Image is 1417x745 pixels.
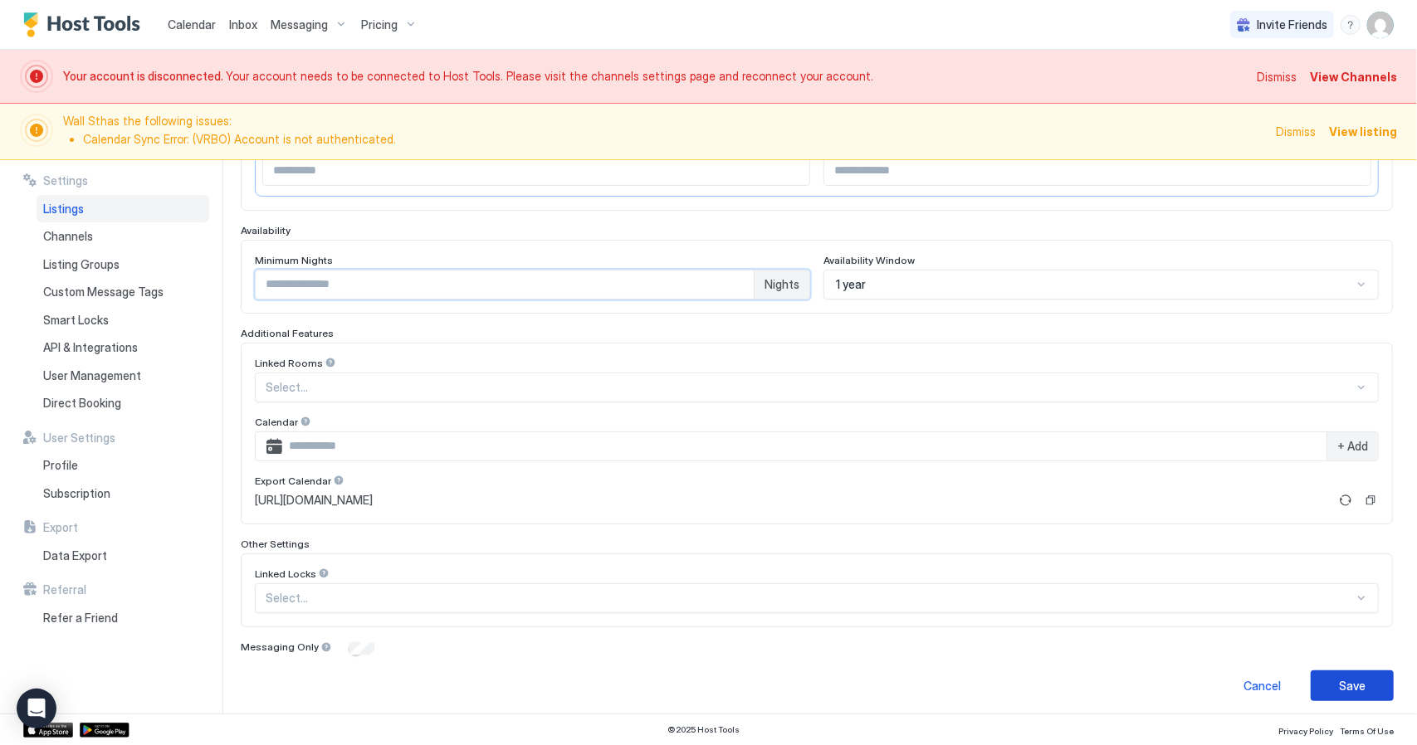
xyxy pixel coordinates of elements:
span: Smart Locks [43,313,109,328]
button: Save [1311,670,1394,701]
span: Terms Of Use [1340,726,1394,736]
a: Subscription [37,480,209,508]
span: Refer a Friend [43,611,118,626]
a: Direct Booking [37,389,209,417]
span: Profile [43,458,78,473]
span: Messaging [271,17,328,32]
span: 1 year [836,277,866,292]
a: [URL][DOMAIN_NAME] [255,493,1329,508]
span: Export [43,520,78,535]
span: Minimum Nights [255,254,333,266]
a: Listings [37,195,209,223]
span: Settings [43,173,88,188]
span: Data Export [43,548,107,563]
span: User Management [43,368,141,383]
a: API & Integrations [37,334,209,362]
div: Save [1339,677,1366,694]
span: Privacy Policy [1278,726,1333,736]
a: Profile [37,451,209,480]
a: Host Tools Logo [23,12,148,37]
span: Messaging Only [241,640,319,653]
input: Input Field [282,432,1327,460]
span: Your account needs to be connected to Host Tools. Please visit the channels settings page and rec... [63,69,1247,84]
a: Refer a Friend [37,604,209,632]
input: Input Field [256,270,754,299]
span: [URL][DOMAIN_NAME] [255,493,373,508]
span: Direct Booking [43,396,121,411]
span: Other Settings [241,538,310,550]
span: + Add [1337,439,1368,454]
input: Input Field [263,157,809,185]
div: Dismiss [1257,68,1297,85]
button: Refresh [1336,490,1356,510]
div: Dismiss [1276,123,1316,140]
span: Availability [241,224,291,236]
button: Cancel [1221,670,1304,701]
a: User Management [37,362,209,390]
span: Export Calendar [255,475,331,487]
span: Nights [765,277,799,292]
span: Calendar [168,17,216,32]
span: Channels [43,229,93,244]
div: View listing [1329,123,1397,140]
div: User profile [1367,12,1394,38]
a: Privacy Policy [1278,721,1333,738]
a: Custom Message Tags [37,278,209,306]
span: Subscription [43,486,110,501]
div: Cancel [1244,677,1282,694]
span: Inbox [229,17,257,32]
div: menu [1341,15,1361,35]
div: View Channels [1310,68,1397,85]
a: Google Play Store [80,723,129,738]
a: Smart Locks [37,306,209,334]
span: © 2025 Host Tools [668,724,740,735]
a: Listing Groups [37,251,209,279]
span: Referral [43,582,86,597]
div: Open Intercom Messenger [17,689,56,728]
span: Linked Rooms [255,357,323,369]
a: App Store [23,723,73,738]
span: Your account is disconnected. [63,69,226,83]
span: Listings [43,202,84,217]
span: User Settings [43,431,115,446]
a: Data Export [37,542,209,570]
span: Custom Message Tags [43,285,164,299]
a: Calendar [168,16,216,33]
span: API & Integrations [43,340,138,355]
span: Availability Window [823,254,915,266]
span: Linked Locks [255,567,316,580]
li: Calendar Sync Error: (VRBO) Account is not authenticated. [83,132,1266,147]
a: Inbox [229,16,257,33]
input: Input Field [824,157,1371,185]
a: Terms Of Use [1340,721,1394,738]
button: Copy [1362,492,1379,509]
span: Pricing [361,17,398,32]
a: Channels [37,222,209,251]
span: Invite Friends [1257,17,1327,32]
span: Listing Groups [43,257,120,272]
span: Wall St has the following issues: [63,114,1266,149]
span: Calendar [255,416,298,428]
span: Additional Features [241,327,334,339]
